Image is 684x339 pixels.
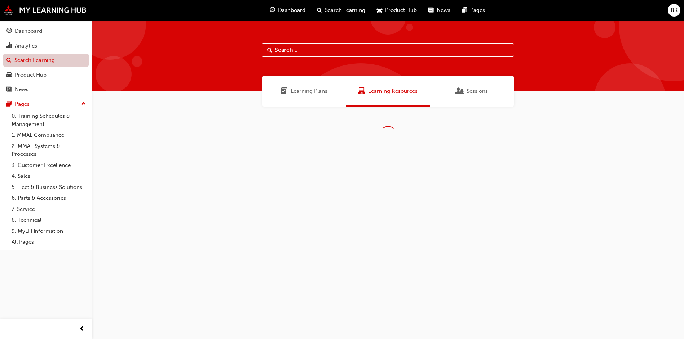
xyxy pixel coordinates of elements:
[346,76,430,107] a: Learning ResourcesLearning Resources
[270,6,275,15] span: guage-icon
[3,98,89,111] button: Pages
[15,27,42,35] div: Dashboard
[6,57,12,64] span: search-icon
[470,6,485,14] span: Pages
[671,6,678,14] span: BK
[9,182,89,193] a: 5. Fleet & Business Solutions
[262,43,514,57] input: Search...
[3,54,89,67] a: Search Learning
[462,6,467,15] span: pages-icon
[81,99,86,109] span: up-icon
[9,193,89,204] a: 6. Parts & Accessories
[377,6,382,15] span: car-icon
[467,87,488,95] span: Sessions
[385,6,417,14] span: Product Hub
[371,3,423,18] a: car-iconProduct Hub
[668,4,680,17] button: BK
[9,171,89,182] a: 4. Sales
[6,86,12,93] span: news-icon
[368,87,418,95] span: Learning Resources
[79,325,85,334] span: prev-icon
[3,83,89,96] a: News
[423,3,456,18] a: news-iconNews
[456,3,491,18] a: pages-iconPages
[317,6,322,15] span: search-icon
[358,87,365,95] span: Learning Resources
[6,43,12,49] span: chart-icon
[6,28,12,35] span: guage-icon
[6,101,12,108] span: pages-icon
[437,6,450,14] span: News
[6,72,12,78] span: car-icon
[3,23,89,98] button: DashboardAnalyticsSearch LearningProduct HubNews
[456,87,464,95] span: Sessions
[9,204,89,215] a: 7. Service
[9,130,89,141] a: 1. MMAL Compliance
[278,6,305,14] span: Dashboard
[267,46,272,54] span: Search
[9,214,89,226] a: 8. Technical
[9,160,89,171] a: 3. Customer Excellence
[4,5,87,15] img: mmal
[15,100,30,108] div: Pages
[430,76,514,107] a: SessionsSessions
[9,236,89,248] a: All Pages
[325,6,365,14] span: Search Learning
[262,76,346,107] a: Learning PlansLearning Plans
[264,3,311,18] a: guage-iconDashboard
[428,6,434,15] span: news-icon
[15,42,37,50] div: Analytics
[9,110,89,130] a: 0. Training Schedules & Management
[291,87,327,95] span: Learning Plans
[281,87,288,95] span: Learning Plans
[15,85,28,94] div: News
[3,24,89,38] a: Dashboard
[3,39,89,53] a: Analytics
[9,141,89,160] a: 2. MMAL Systems & Processes
[9,226,89,237] a: 9. MyLH Information
[3,68,89,82] a: Product Hub
[15,71,47,79] div: Product Hub
[311,3,371,18] a: search-iconSearch Learning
